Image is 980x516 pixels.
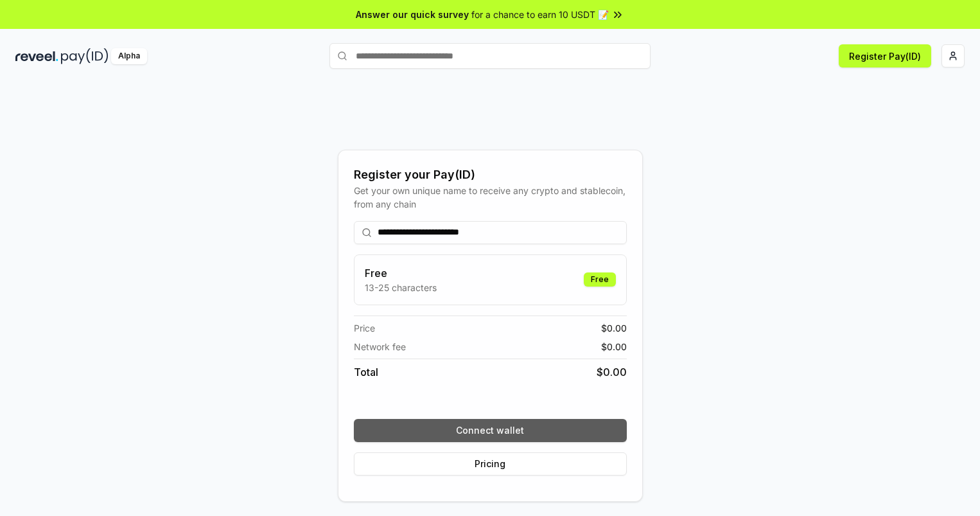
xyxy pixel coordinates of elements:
[601,340,627,353] span: $ 0.00
[61,48,109,64] img: pay_id
[356,8,469,21] span: Answer our quick survey
[354,184,627,211] div: Get your own unique name to receive any crypto and stablecoin, from any chain
[354,419,627,442] button: Connect wallet
[354,340,406,353] span: Network fee
[354,321,375,335] span: Price
[111,48,147,64] div: Alpha
[354,452,627,476] button: Pricing
[354,364,378,380] span: Total
[839,44,931,67] button: Register Pay(ID)
[597,364,627,380] span: $ 0.00
[471,8,609,21] span: for a chance to earn 10 USDT 📝
[15,48,58,64] img: reveel_dark
[584,272,616,287] div: Free
[354,166,627,184] div: Register your Pay(ID)
[365,281,437,294] p: 13-25 characters
[365,265,437,281] h3: Free
[601,321,627,335] span: $ 0.00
